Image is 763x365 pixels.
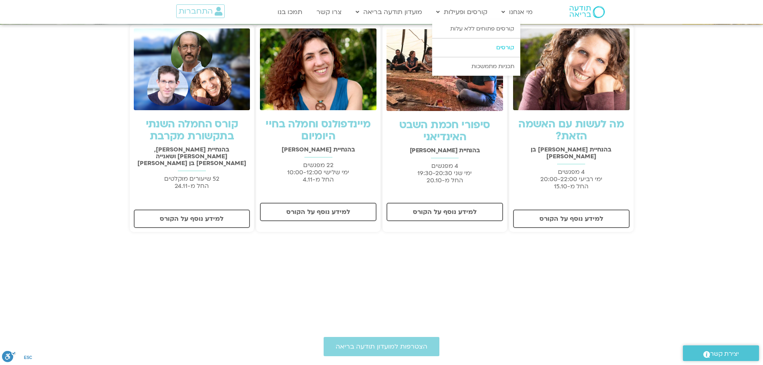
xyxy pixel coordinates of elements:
a: קורסים [432,38,520,57]
a: תכניות מתמשכות [432,57,520,76]
a: למידע נוסף על הקורס [387,203,503,221]
p: 4 מפגשים ימי רביעי 20:00-22:00 החל מ-15.10 [513,168,630,190]
img: תודעה בריאה [570,6,605,18]
a: מיינדפולנס וחמלה בחיי היומיום [266,117,370,143]
a: סיפורי חכמת השבט האינדיאני [399,118,490,144]
span: למידע נוסף על הקורס [160,215,223,222]
a: מה לעשות עם האשמה הזאת? [518,117,624,143]
a: הצטרפות למועדון תודעה בריאה [324,337,439,356]
h2: בהנחיית [PERSON_NAME] בן [PERSON_NAME] [513,146,630,160]
a: למידע נוסף על הקורס [134,210,250,228]
span: החל מ-20.10 [427,176,463,184]
span: התחברות [179,7,213,16]
a: יצירת קשר [683,345,759,361]
a: מועדון תודעה בריאה [352,4,426,20]
a: צרו קשר [312,4,346,20]
span: הצטרפות למועדון תודעה בריאה [336,343,427,350]
a: מי אנחנו [497,4,537,20]
span: למידע נוסף על הקורס [540,215,603,222]
a: למידע נוסף על הקורס [513,210,630,228]
p: 22 מפגשים ימי שלישי 10:00-12:00 החל מ-4.11 [260,161,376,183]
p: 52 שיעורים מוקלטים החל מ-24.11 [134,175,250,190]
span: למידע נוסף על הקורס [413,208,477,216]
a: התחברות [176,4,225,18]
p: 4 מפגשים ימי שני 19:30-20:30 [387,162,503,184]
a: קורסים ופעילות [432,4,491,20]
span: יצירת קשר [710,349,739,359]
a: קורס החמלה השנתי בתקשורת מקרבת [146,117,238,143]
span: למידע נוסף על הקורס [286,208,350,216]
a: למידע נוסף על הקורס [260,203,376,221]
h2: בהנחיית [PERSON_NAME] [260,146,376,153]
a: קורסים פתוחים ללא עלות [432,20,520,38]
h2: בהנחיית [PERSON_NAME], [PERSON_NAME] ושאנייה [PERSON_NAME] בן [PERSON_NAME] [134,146,250,167]
a: תמכו בנו [274,4,306,20]
h2: בהנחיית [PERSON_NAME] [387,147,503,154]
